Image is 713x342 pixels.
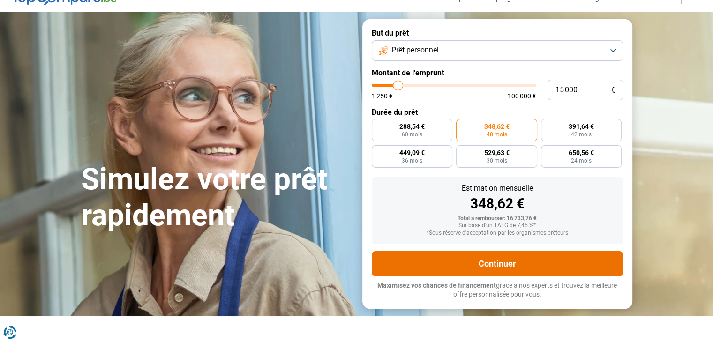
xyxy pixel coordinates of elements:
span: 100 000 € [508,93,536,99]
span: 288,54 € [399,123,425,130]
span: 24 mois [571,158,592,164]
button: Continuer [372,251,623,276]
span: 48 mois [486,132,507,137]
span: 42 mois [571,132,592,137]
span: 348,62 € [484,123,509,130]
h1: Simulez votre prêt rapidement [81,162,351,234]
span: 1 250 € [372,93,393,99]
label: Durée du prêt [372,108,623,117]
span: 30 mois [486,158,507,164]
button: Prêt personnel [372,40,623,61]
span: 36 mois [402,158,422,164]
span: 60 mois [402,132,422,137]
span: € [611,86,615,94]
span: 449,09 € [399,149,425,156]
div: *Sous réserve d'acceptation par les organismes prêteurs [379,230,615,237]
p: grâce à nos experts et trouvez la meilleure offre personnalisée pour vous. [372,281,623,299]
div: Total à rembourser: 16 733,76 € [379,216,615,222]
span: 650,56 € [569,149,594,156]
span: 529,63 € [484,149,509,156]
div: 348,62 € [379,197,615,211]
span: Prêt personnel [391,45,439,55]
div: Sur base d'un TAEG de 7,45 %* [379,223,615,229]
label: Montant de l'emprunt [372,68,623,77]
span: Maximisez vos chances de financement [377,282,496,289]
label: But du prêt [372,29,623,37]
span: 391,64 € [569,123,594,130]
div: Estimation mensuelle [379,185,615,192]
